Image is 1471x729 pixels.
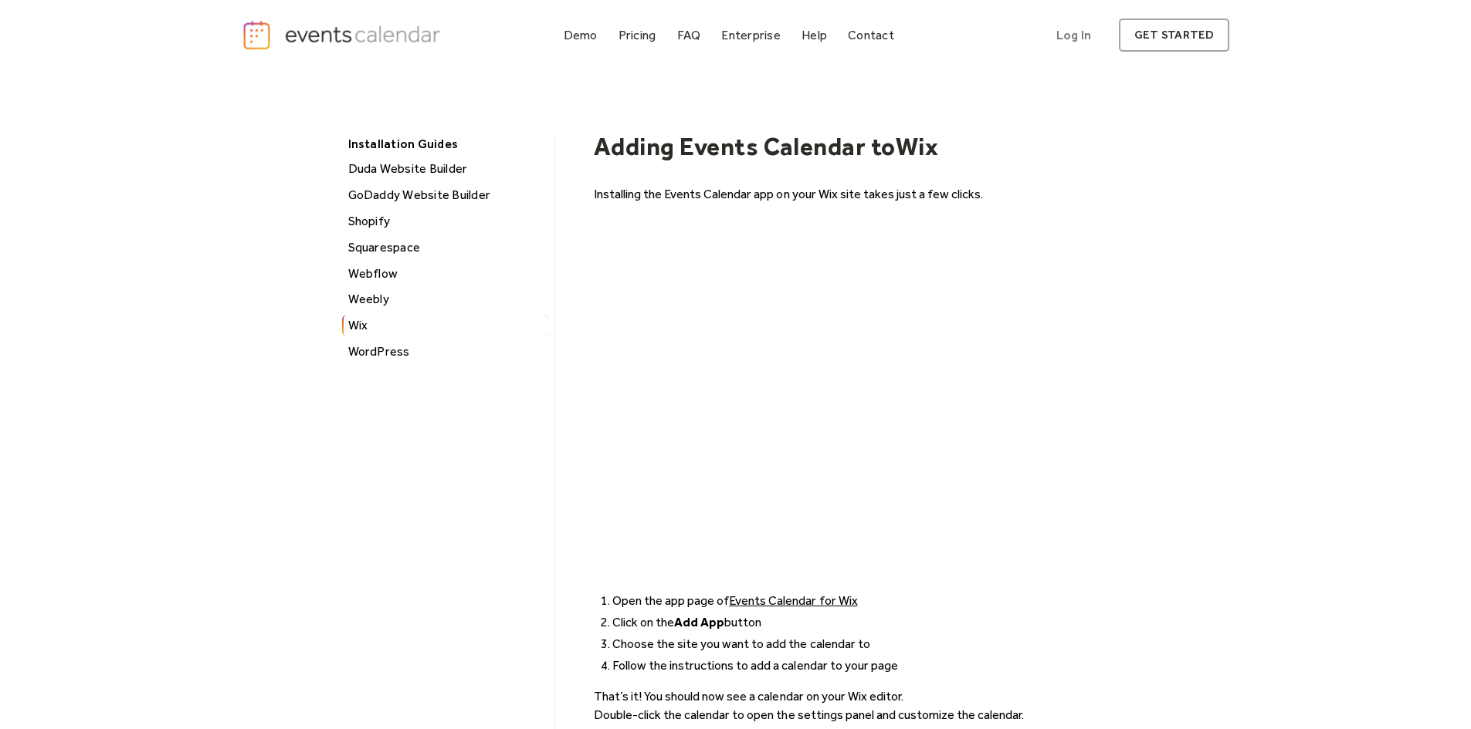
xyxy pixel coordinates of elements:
div: Squarespace [344,238,548,258]
div: Wix [344,316,548,336]
h1: Wix [896,132,938,161]
a: Help [795,25,833,46]
p: ‍ [594,558,1131,576]
a: FAQ [671,25,707,46]
div: FAQ [677,31,701,39]
a: Pricing [612,25,663,46]
a: Weebly [342,289,548,309]
li: Choose the site you want to add the calendar to [612,635,1131,653]
a: Wix [342,316,548,336]
a: Shopify [342,211,548,231]
a: home [242,19,446,51]
div: Pricing [619,31,656,39]
div: WordPress [344,342,548,362]
div: Webflow [344,264,548,284]
div: GoDaddy Website Builder [344,185,548,205]
a: GoDaddy Website Builder [342,185,548,205]
a: Duda Website Builder [342,159,548,179]
div: Shopify [344,211,548,231]
a: Demo [558,25,604,46]
a: Squarespace [342,238,548,258]
div: Duda Website Builder [344,159,548,179]
a: get started [1119,19,1229,52]
a: Webflow [342,264,548,284]
p: That’s it! You should now see a calendar on your Wix editor. [594,687,1131,706]
a: WordPress [342,342,548,362]
p: ‍ [594,204,1131,222]
p: Installing the Events Calendar app on your Wix site takes just a few clicks. [594,185,1131,204]
strong: Add App [674,615,724,629]
iframe: YouTube video player [594,222,1131,559]
a: Enterprise [715,25,786,46]
div: Demo [564,31,598,39]
li: Open the app page of [612,592,1131,610]
h1: Adding Events Calendar to [594,132,896,161]
p: Double-click the calendar to open the settings panel and customize the calendar. [594,706,1131,724]
li: Click on the button [612,613,1131,632]
a: Log In [1041,19,1107,52]
div: Installation Guides [341,132,547,156]
li: Follow the instructions to add a calendar to your page [612,656,1131,675]
div: Contact [848,31,894,39]
div: Help [802,31,827,39]
div: Weebly [344,289,548,309]
div: Enterprise [721,31,780,39]
a: Events Calendar for Wix [729,593,857,608]
a: Contact [842,25,900,46]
